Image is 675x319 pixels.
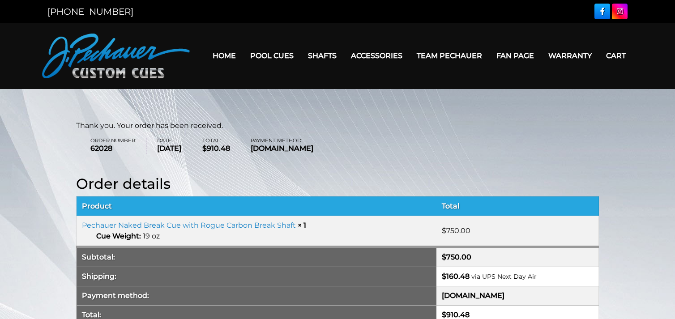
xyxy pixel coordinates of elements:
small: via UPS Next Day Air [471,272,537,281]
a: Home [205,44,243,67]
th: Subtotal: [77,247,437,267]
th: Product [77,196,437,216]
a: Pool Cues [243,44,301,67]
a: Cart [599,44,633,67]
strong: × 1 [298,221,306,230]
li: Total: [202,138,241,154]
bdi: 910.48 [202,144,230,153]
span: 160.48 [442,272,470,281]
li: Payment method: [251,138,324,154]
h2: Order details [76,175,599,192]
a: Shafts [301,44,344,67]
span: $ [442,272,446,281]
span: $ [442,253,446,261]
p: 19 oz [96,231,431,242]
img: Pechauer Custom Cues [42,34,190,78]
a: [PHONE_NUMBER] [47,6,133,17]
p: Thank you. Your order has been received. [76,120,599,131]
th: Total [436,196,598,216]
li: Order number: [90,138,147,154]
span: $ [202,144,207,153]
a: Warranty [541,44,599,67]
strong: Cue Weight: [96,231,141,242]
a: Fan Page [489,44,541,67]
strong: 62028 [90,143,136,154]
th: Payment method: [77,286,437,305]
strong: [DATE] [157,143,181,154]
a: Team Pechauer [410,44,489,67]
td: [DOMAIN_NAME] [436,286,598,305]
span: $ [442,310,446,319]
strong: [DOMAIN_NAME] [251,143,313,154]
a: Pechauer Naked Break Cue with Rogue Carbon Break Shaft [82,221,296,230]
bdi: 750.00 [442,226,470,235]
span: 910.48 [442,310,470,319]
span: $ [442,226,446,235]
th: Shipping: [77,267,437,286]
li: Date: [157,138,192,154]
a: Accessories [344,44,410,67]
span: 750.00 [442,253,471,261]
